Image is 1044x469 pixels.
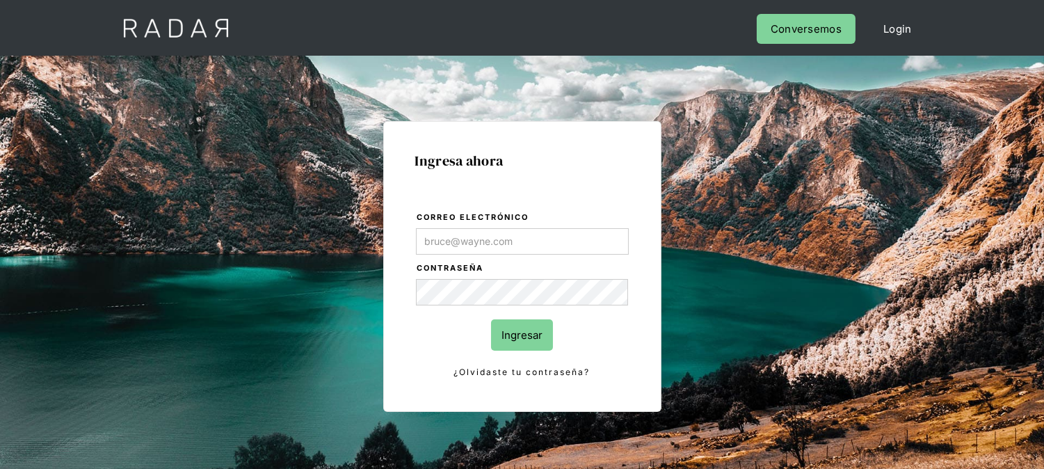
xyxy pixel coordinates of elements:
[491,319,553,351] input: Ingresar
[757,14,856,44] a: Conversemos
[415,210,629,380] form: Login Form
[869,14,926,44] a: Login
[417,211,629,225] label: Correo electrónico
[417,262,629,276] label: Contraseña
[416,365,629,380] a: ¿Olvidaste tu contraseña?
[415,153,629,168] h1: Ingresa ahora
[416,228,629,255] input: bruce@wayne.com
